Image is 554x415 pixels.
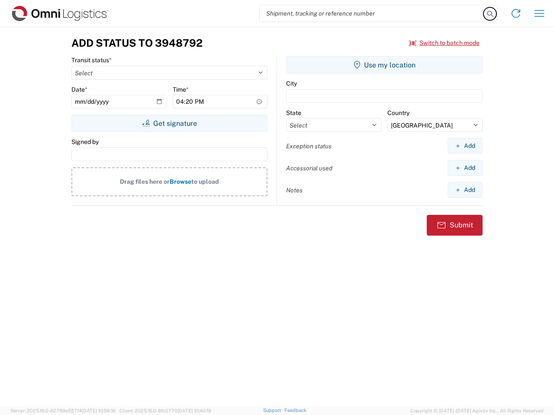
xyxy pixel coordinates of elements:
span: Server: 2025.16.0-82789e55714 [10,408,116,413]
h3: Add Status to 3948792 [71,37,203,49]
a: Support [263,408,285,413]
button: Switch to batch mode [409,36,480,50]
span: Client: 2025.16.0-8fc0770 [119,408,211,413]
label: Time [173,86,189,93]
label: Exception status [286,142,332,150]
button: Add [448,138,483,154]
label: Country [387,109,409,117]
span: Copyright © [DATE]-[DATE] Agistix Inc., All Rights Reserved [410,407,544,415]
span: [DATE] 10:40:19 [177,408,211,413]
span: Drag files here or [120,178,170,185]
label: Signed by [71,138,99,146]
label: Notes [286,186,303,194]
button: Submit [427,215,483,236]
a: Feedback [284,408,306,413]
span: [DATE] 10:56:16 [82,408,116,413]
input: Shipment, tracking or reference number [260,5,484,22]
button: Add [448,182,483,198]
button: Add [448,160,483,176]
label: Accessorial used [286,164,332,172]
label: Date [71,86,87,93]
label: State [286,109,301,117]
button: Get signature [71,115,267,132]
span: Browse [170,178,191,185]
span: to upload [191,178,219,185]
label: City [286,80,297,87]
label: Transit status [71,56,112,64]
button: Use my location [286,56,483,73]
